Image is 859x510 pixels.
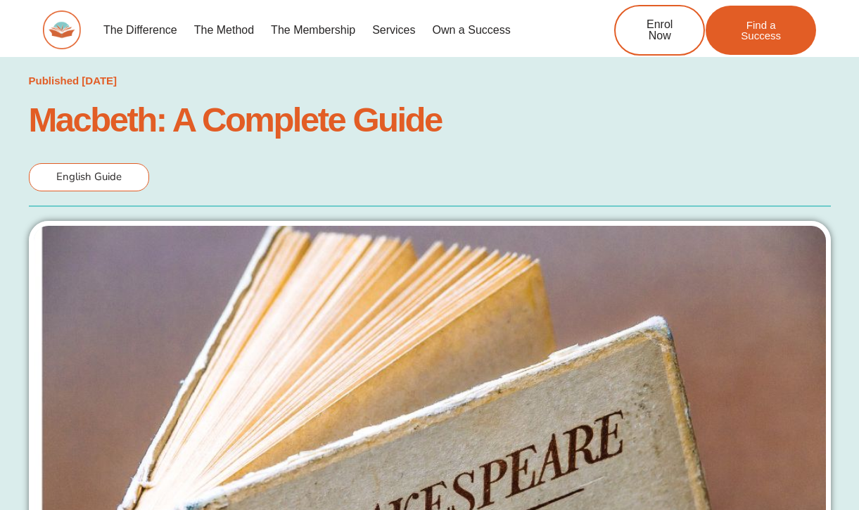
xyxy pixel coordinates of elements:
span: Find a Success [727,20,795,41]
h1: Macbeth: A Complete Guide [29,104,831,135]
a: Own a Success [424,14,519,46]
a: Services [364,14,424,46]
a: The Difference [95,14,186,46]
a: Published [DATE] [29,71,117,91]
time: [DATE] [82,75,117,87]
a: Find a Success [706,6,816,55]
a: The Method [186,14,262,46]
span: Enrol Now [637,19,682,42]
span: English Guide [56,170,122,184]
a: Enrol Now [614,5,705,56]
nav: Menu [95,14,570,46]
span: Published [29,75,79,87]
a: The Membership [262,14,364,46]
